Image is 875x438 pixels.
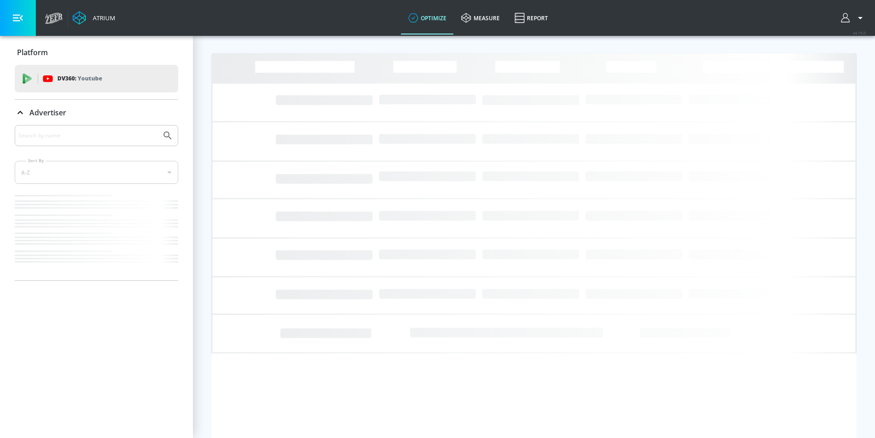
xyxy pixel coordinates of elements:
div: DV360: Youtube [15,65,178,92]
nav: list of Advertiser [15,191,178,280]
a: measure [454,1,507,34]
div: Advertiser [15,100,178,125]
a: Atrium [73,11,115,25]
input: Search by name [18,130,158,142]
div: Atrium [89,14,115,22]
div: Advertiser [15,125,178,280]
label: Sort By [26,158,46,164]
span: v 4.19.0 [853,30,866,35]
p: Youtube [78,74,102,83]
p: Advertiser [29,108,66,118]
p: Platform [17,47,48,57]
p: DV360: [57,74,102,84]
a: Report [507,1,555,34]
div: A-Z [15,161,178,184]
div: Platform [15,40,178,65]
a: optimize [401,1,454,34]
